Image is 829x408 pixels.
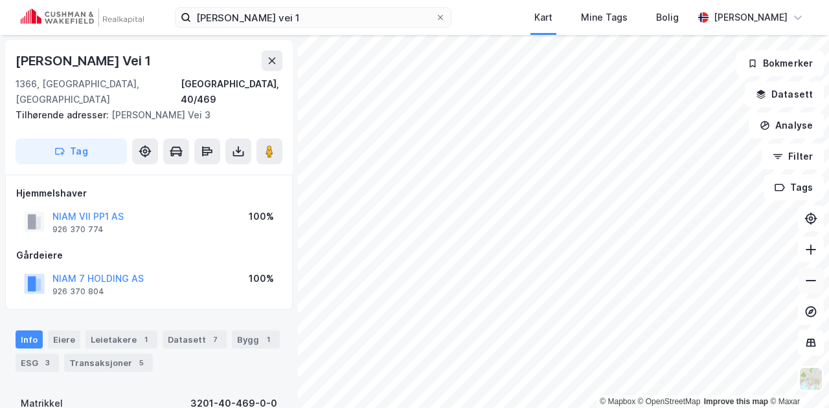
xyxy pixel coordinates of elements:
img: cushman-wakefield-realkapital-logo.202ea83816669bd177139c58696a8fa1.svg [21,8,144,27]
div: Datasett [163,330,227,349]
div: [GEOGRAPHIC_DATA], 40/469 [181,76,282,107]
div: 100% [249,271,274,286]
iframe: Chat Widget [764,346,829,408]
div: 1 [139,333,152,346]
div: Mine Tags [581,10,628,25]
div: 100% [249,209,274,224]
button: Datasett [745,81,824,107]
div: [PERSON_NAME] [714,10,788,25]
a: OpenStreetMap [638,397,701,406]
button: Analyse [749,113,824,138]
div: 1366, [GEOGRAPHIC_DATA], [GEOGRAPHIC_DATA] [16,76,181,107]
a: Improve this map [704,397,768,406]
div: Bygg [232,330,280,349]
input: Søk på adresse, matrikkel, gårdeiere, leietakere eller personer [191,8,435,27]
div: Kontrollprogram for chat [764,346,829,408]
div: [PERSON_NAME] Vei 1 [16,50,153,71]
div: 926 370 804 [52,286,104,297]
button: Tag [16,138,127,164]
div: 926 370 774 [52,224,104,235]
div: 1 [262,333,275,346]
div: Hjemmelshaver [16,186,282,201]
div: Eiere [48,330,80,349]
div: Kart [534,10,552,25]
div: 3 [41,356,54,369]
button: Filter [762,144,824,169]
span: Tilhørende adresser: [16,109,111,120]
div: Info [16,330,43,349]
div: Transaksjoner [64,354,153,372]
div: 7 [209,333,221,346]
div: ESG [16,354,59,372]
button: Tags [764,175,824,200]
div: Gårdeiere [16,248,282,263]
div: [PERSON_NAME] Vei 3 [16,107,272,123]
button: Bokmerker [736,50,824,76]
a: Mapbox [600,397,635,406]
div: Bolig [656,10,679,25]
div: 5 [135,356,148,369]
div: Leietakere [85,330,157,349]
